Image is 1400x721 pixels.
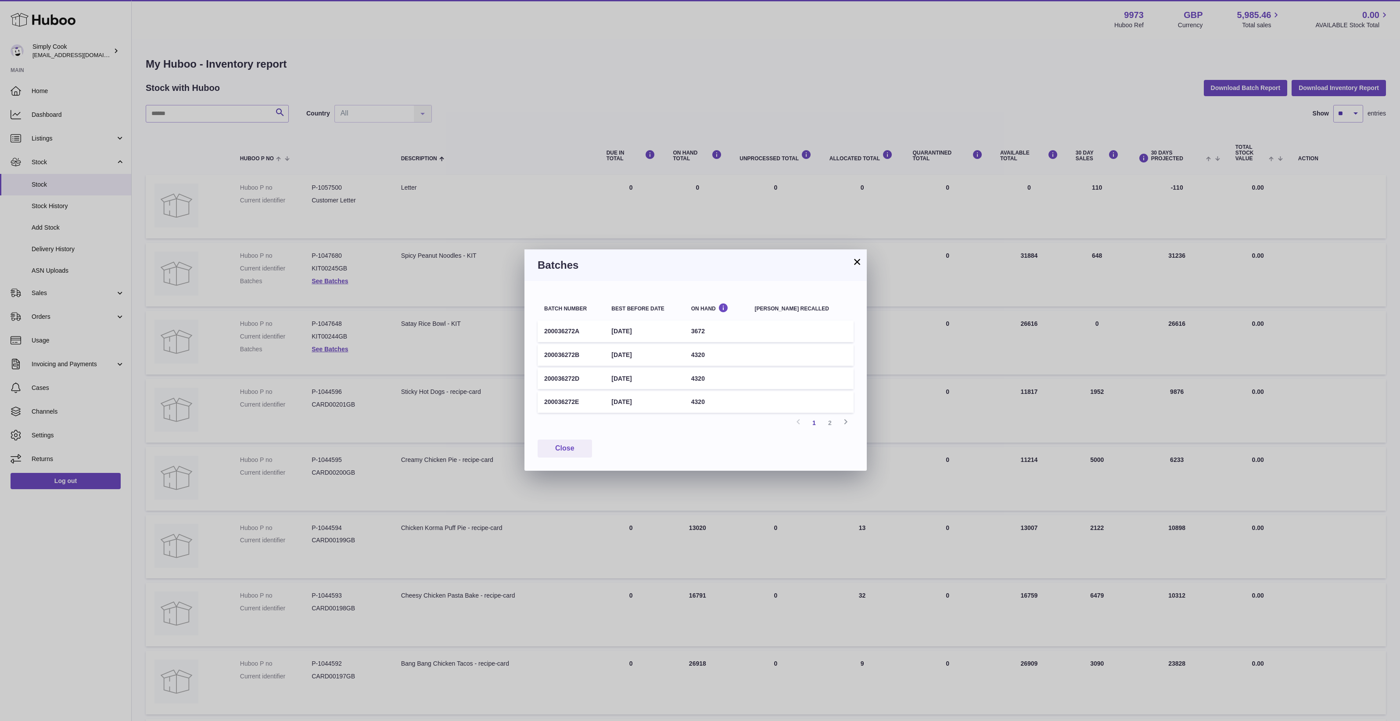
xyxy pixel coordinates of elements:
[685,368,748,389] td: 4320
[538,344,605,366] td: 200036272B
[538,321,605,342] td: 200036272A
[538,440,592,458] button: Close
[685,344,748,366] td: 4320
[685,321,748,342] td: 3672
[691,303,742,311] div: On Hand
[806,415,822,431] a: 1
[538,368,605,389] td: 200036272D
[605,344,684,366] td: [DATE]
[611,306,678,312] div: Best before date
[544,306,598,312] div: Batch number
[605,368,684,389] td: [DATE]
[852,256,862,267] button: ×
[685,391,748,413] td: 4320
[538,391,605,413] td: 200036272E
[755,306,847,312] div: [PERSON_NAME] recalled
[605,391,684,413] td: [DATE]
[605,321,684,342] td: [DATE]
[538,258,854,272] h3: Batches
[822,415,838,431] a: 2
